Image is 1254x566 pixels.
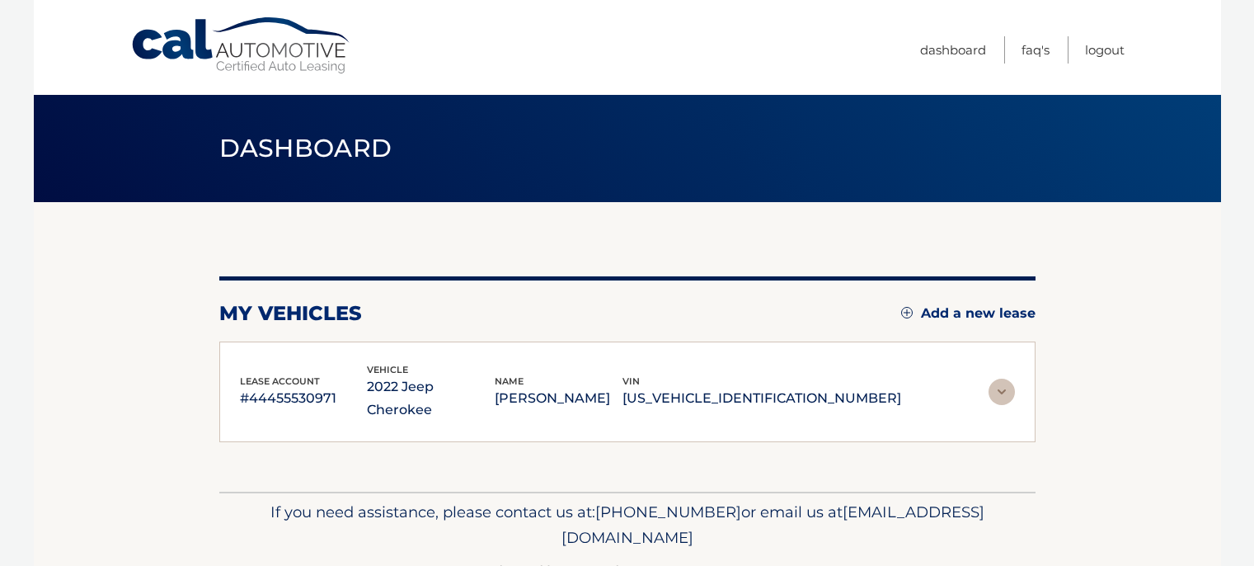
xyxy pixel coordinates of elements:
span: Dashboard [219,133,392,163]
p: 2022 Jeep Cherokee [367,375,495,422]
span: name [495,375,524,387]
p: If you need assistance, please contact us at: or email us at [230,499,1025,552]
a: FAQ's [1022,36,1050,64]
a: Dashboard [920,36,986,64]
a: Logout [1085,36,1125,64]
p: [PERSON_NAME] [495,387,622,410]
img: add.svg [901,307,913,318]
p: [US_VEHICLE_IDENTIFICATION_NUMBER] [622,387,901,410]
a: Cal Automotive [130,17,353,75]
span: [PHONE_NUMBER] [595,502,741,521]
span: vehicle [367,364,408,375]
span: lease account [240,375,320,387]
p: #44455530971 [240,387,368,410]
span: vin [622,375,640,387]
h2: my vehicles [219,301,362,326]
a: Add a new lease [901,305,1036,322]
img: accordion-rest.svg [989,379,1015,405]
